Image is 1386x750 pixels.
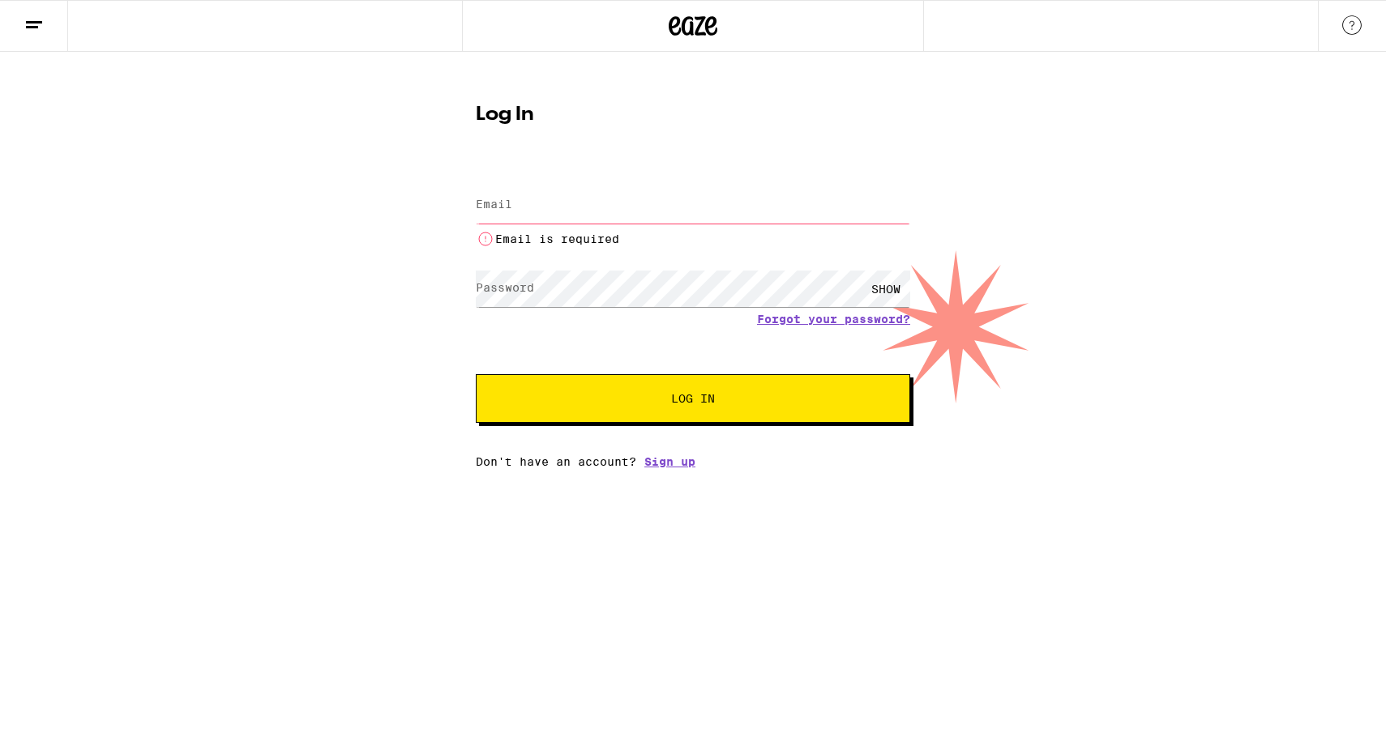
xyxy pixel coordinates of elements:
[862,271,910,307] div: SHOW
[476,229,910,249] li: Email is required
[476,187,910,224] input: Email
[476,281,534,294] label: Password
[476,105,910,125] h1: Log In
[644,455,695,468] a: Sign up
[671,393,715,404] span: Log In
[476,374,910,423] button: Log In
[476,455,910,468] div: Don't have an account?
[476,198,512,211] label: Email
[757,313,910,326] a: Forgot your password?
